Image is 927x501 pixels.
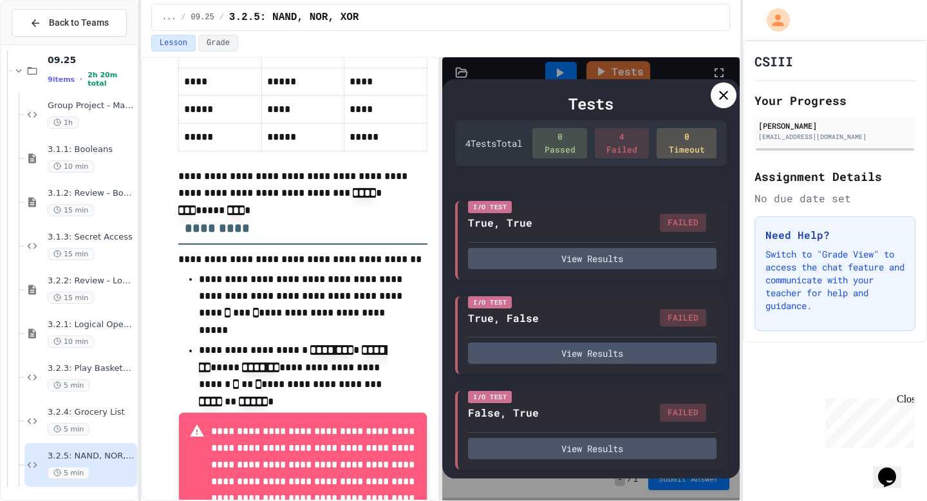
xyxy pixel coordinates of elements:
[48,204,94,216] span: 15 min
[758,120,912,131] div: [PERSON_NAME]
[88,71,135,88] span: 2h 20m total
[49,16,109,30] span: Back to Teams
[48,423,89,435] span: 5 min
[48,188,135,199] span: 3.1.2: Review - Booleans
[48,75,75,84] span: 9 items
[48,276,135,287] span: 3.2.2: Review - Logical Operators
[48,451,135,462] span: 3.2.5: NAND, NOR, XOR
[229,10,359,25] span: 3.2.5: NAND, NOR, XOR
[5,5,89,82] div: Chat with us now!Close
[48,248,94,260] span: 15 min
[151,35,196,52] button: Lesson
[48,144,135,155] span: 3.1.1: Booleans
[468,405,539,421] div: False, True
[532,128,587,158] div: 0 Passed
[48,117,79,129] span: 1h
[754,167,915,185] h2: Assignment Details
[48,160,94,173] span: 10 min
[48,100,135,111] span: Group Project - Mad Libs
[468,438,716,459] button: View Results
[873,449,914,488] iframe: chat widget
[48,232,135,243] span: 3.1.3: Secret Access
[455,92,726,115] div: Tests
[657,128,716,158] div: 0 Timeout
[468,215,532,231] div: True, True
[198,35,238,52] button: Grade
[48,336,94,348] span: 10 min
[753,5,793,35] div: My Account
[754,52,793,70] h1: CSIII
[754,91,915,109] h2: Your Progress
[48,407,135,418] span: 3.2.4: Grocery List
[765,227,904,243] h3: Need Help?
[468,391,512,403] div: I/O Test
[220,12,224,23] span: /
[468,248,716,269] button: View Results
[660,214,706,232] div: FAILED
[660,404,706,422] div: FAILED
[765,248,904,312] p: Switch to "Grade View" to access the chat feature and communicate with your teacher for help and ...
[468,343,716,364] button: View Results
[468,296,512,308] div: I/O Test
[595,128,650,158] div: 4 Failed
[48,467,89,479] span: 5 min
[48,292,94,304] span: 15 min
[48,379,89,392] span: 5 min
[162,12,176,23] span: ...
[80,74,82,84] span: •
[48,54,135,66] span: 09.25
[191,12,214,23] span: 09.25
[468,310,539,326] div: True, False
[181,12,185,23] span: /
[465,137,522,150] div: 4 Test s Total
[758,132,912,142] div: [EMAIL_ADDRESS][DOMAIN_NAME]
[820,393,914,448] iframe: chat widget
[48,363,135,374] span: 3.2.3: Play Basketball
[660,309,706,327] div: FAILED
[468,201,512,213] div: I/O Test
[754,191,915,206] div: No due date set
[48,319,135,330] span: 3.2.1: Logical Operators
